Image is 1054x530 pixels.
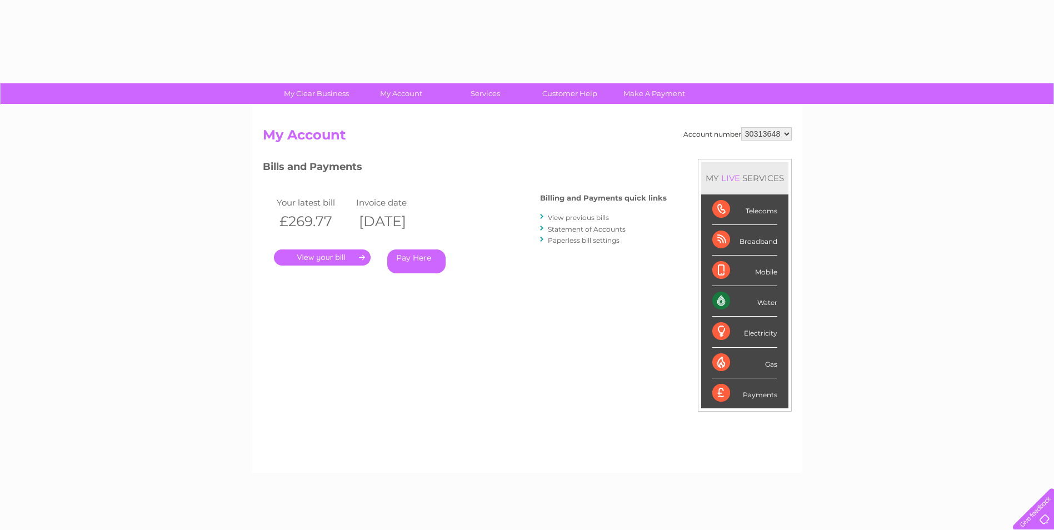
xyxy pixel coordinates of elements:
[712,317,777,347] div: Electricity
[712,256,777,286] div: Mobile
[439,83,531,104] a: Services
[712,286,777,317] div: Water
[719,173,742,183] div: LIVE
[387,249,446,273] a: Pay Here
[712,378,777,408] div: Payments
[548,236,620,244] a: Paperless bill settings
[263,159,667,178] h3: Bills and Payments
[712,225,777,256] div: Broadband
[683,127,792,141] div: Account number
[274,210,354,233] th: £269.77
[263,127,792,148] h2: My Account
[355,83,447,104] a: My Account
[608,83,700,104] a: Make A Payment
[274,195,354,210] td: Your latest bill
[712,194,777,225] div: Telecoms
[353,195,433,210] td: Invoice date
[271,83,362,104] a: My Clear Business
[712,348,777,378] div: Gas
[548,225,626,233] a: Statement of Accounts
[548,213,609,222] a: View previous bills
[274,249,371,266] a: .
[524,83,616,104] a: Customer Help
[701,162,788,194] div: MY SERVICES
[353,210,433,233] th: [DATE]
[540,194,667,202] h4: Billing and Payments quick links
